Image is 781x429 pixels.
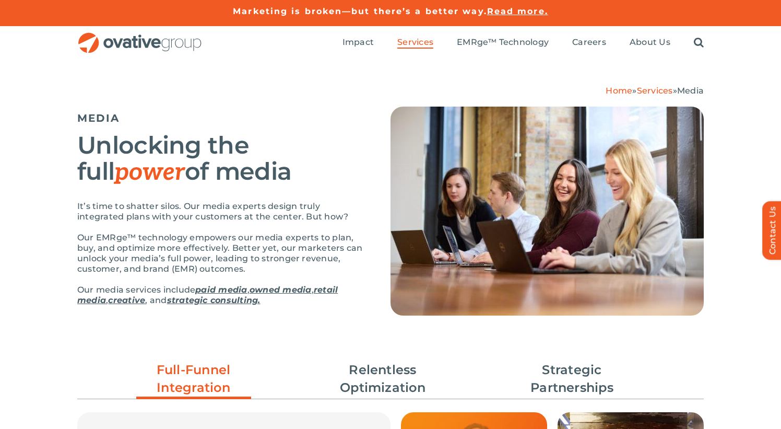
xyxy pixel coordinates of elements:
[515,361,630,397] a: Strategic Partnerships
[250,285,312,295] a: owned media
[397,37,433,49] a: Services
[114,158,185,187] em: power
[694,37,704,49] a: Search
[457,37,549,49] a: EMRge™ Technology
[108,295,145,305] a: creative
[77,201,364,222] p: It’s time to shatter silos. Our media experts design truly integrated plans with your customers a...
[77,112,364,124] h5: MEDIA
[77,31,203,41] a: OG_Full_horizontal_RGB
[397,37,433,48] span: Services
[136,361,251,402] a: Full-Funnel Integration
[606,86,632,96] a: Home
[77,233,364,274] p: Our EMRge™ technology empowers our media experts to plan, buy, and optimize more effectively. Bet...
[342,26,704,60] nav: Menu
[77,285,338,305] a: retail media
[572,37,606,48] span: Careers
[342,37,374,49] a: Impact
[487,6,548,16] a: Read more.
[457,37,549,48] span: EMRge™ Technology
[630,37,670,48] span: About Us
[390,107,704,316] img: Media – Hero
[77,132,364,185] h2: Unlocking the full of media
[677,86,704,96] span: Media
[342,37,374,48] span: Impact
[606,86,704,96] span: » »
[77,285,364,306] p: Our media services include , , , , and
[77,356,704,402] ul: Post Filters
[325,361,440,397] a: Relentless Optimization
[637,86,673,96] a: Services
[630,37,670,49] a: About Us
[233,6,487,16] a: Marketing is broken—but there’s a better way.
[167,295,261,305] a: strategic consulting.
[195,285,247,295] a: paid media
[572,37,606,49] a: Careers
